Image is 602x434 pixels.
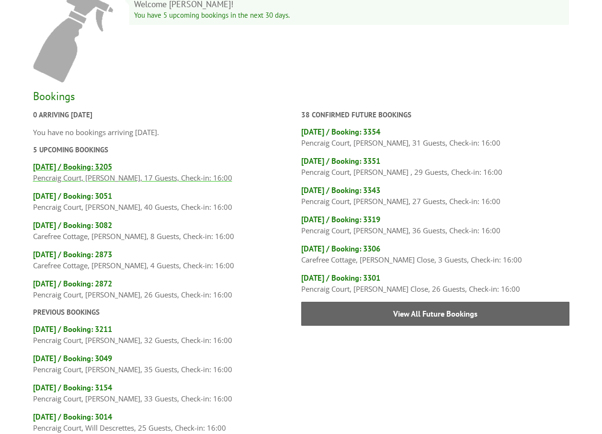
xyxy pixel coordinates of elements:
[33,411,301,434] a: [DATE] / Booking: 3014 Pencraig Court, Will Descrettes, 25 Guests, Check-in: 16:00
[33,308,301,317] h3: Previous Bookings
[301,273,569,283] h4: [DATE] / Booking: 3301
[33,145,301,154] h3: 5 Upcoming Bookings
[301,214,569,236] a: [DATE] / Booking: 3319 Pencraig Court, [PERSON_NAME], 36 Guests, Check-in: 16:00
[33,220,301,230] h4: [DATE] / Booking: 3082
[301,156,569,166] h4: [DATE] / Booking: 3351
[33,89,569,103] h2: Bookings
[33,422,301,434] p: Pencraig Court, Will Descrettes, 25 Guests, Check-in: 16:00
[301,166,569,178] p: Pencraig Court, [PERSON_NAME] , 29 Guests, Check-in: 16:00
[33,334,301,346] p: Pencraig Court, [PERSON_NAME], 32 Guests, Check-in: 16:00
[33,324,301,346] a: [DATE] / Booking: 3211 Pencraig Court, [PERSON_NAME], 32 Guests, Check-in: 16:00
[301,156,569,178] a: [DATE] / Booking: 3351 Pencraig Court, [PERSON_NAME] , 29 Guests, Check-in: 16:00
[33,393,301,404] p: Pencraig Court, [PERSON_NAME], 33 Guests, Check-in: 16:00
[301,302,569,326] a: View All Future Bookings
[33,364,301,375] p: Pencraig Court, [PERSON_NAME], 35 Guests, Check-in: 16:00
[301,137,569,148] p: Pencraig Court, [PERSON_NAME], 31 Guests, Check-in: 16:00
[33,353,301,375] a: [DATE] / Booking: 3049 Pencraig Court, [PERSON_NAME], 35 Guests, Check-in: 16:00
[301,195,569,207] p: Pencraig Court, [PERSON_NAME], 27 Guests, Check-in: 16:00
[301,243,569,265] a: [DATE] / Booking: 3306 Carefree Cottage, [PERSON_NAME] Close, 3 Guests, Check-in: 16:00
[301,283,569,295] p: Pencraig Court, [PERSON_NAME] Close, 26 Guests, Check-in: 16:00
[33,110,301,119] h3: 0 Arriving [DATE]
[33,411,301,422] h4: [DATE] / Booking: 3014
[33,126,301,138] p: You have no bookings arriving [DATE].
[33,172,301,183] p: Pencraig Court, [PERSON_NAME], 17 Guests, Check-in: 16:00
[33,220,301,242] a: [DATE] / Booking: 3082 Carefree Cottage, [PERSON_NAME], 8 Guests, Check-in: 16:00
[301,254,569,265] p: Carefree Cottage, [PERSON_NAME] Close, 3 Guests, Check-in: 16:00
[33,191,301,201] h4: [DATE] / Booking: 3051
[301,126,569,148] a: [DATE] / Booking: 3354 Pencraig Court, [PERSON_NAME], 31 Guests, Check-in: 16:00
[33,260,301,271] p: Carefree Cottage, [PERSON_NAME], 4 Guests, Check-in: 16:00
[33,161,301,183] a: [DATE] / Booking: 3205 Pencraig Court, [PERSON_NAME], 17 Guests, Check-in: 16:00
[33,289,301,300] p: Pencraig Court, [PERSON_NAME], 26 Guests, Check-in: 16:00
[33,353,301,364] h4: [DATE] / Booking: 3049
[33,201,301,213] p: Pencraig Court, [PERSON_NAME], 40 Guests, Check-in: 16:00
[33,278,301,300] a: [DATE] / Booking: 2872 Pencraig Court, [PERSON_NAME], 26 Guests, Check-in: 16:00
[33,161,301,172] h4: [DATE] / Booking: 3205
[301,185,569,195] h4: [DATE] / Booking: 3343
[301,126,569,137] h4: [DATE] / Booking: 3354
[33,382,301,393] h4: [DATE] / Booking: 3154
[301,110,569,119] h3: 38 Confirmed Future Bookings
[301,273,569,295] a: [DATE] / Booking: 3301 Pencraig Court, [PERSON_NAME] Close, 26 Guests, Check-in: 16:00
[33,191,301,213] a: [DATE] / Booking: 3051 Pencraig Court, [PERSON_NAME], 40 Guests, Check-in: 16:00
[301,214,569,225] h4: [DATE] / Booking: 3319
[33,324,301,334] h4: [DATE] / Booking: 3211
[33,230,301,242] p: Carefree Cottage, [PERSON_NAME], 8 Guests, Check-in: 16:00
[134,11,564,20] h3: You have 5 upcoming bookings in the next 30 days.
[301,185,569,207] a: [DATE] / Booking: 3343 Pencraig Court, [PERSON_NAME], 27 Guests, Check-in: 16:00
[301,243,569,254] h4: [DATE] / Booking: 3306
[301,225,569,236] p: Pencraig Court, [PERSON_NAME], 36 Guests, Check-in: 16:00
[33,249,301,271] a: [DATE] / Booking: 2873 Carefree Cottage, [PERSON_NAME], 4 Guests, Check-in: 16:00
[33,249,301,260] h4: [DATE] / Booking: 2873
[33,278,301,289] h4: [DATE] / Booking: 2872
[33,382,301,404] a: [DATE] / Booking: 3154 Pencraig Court, [PERSON_NAME], 33 Guests, Check-in: 16:00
